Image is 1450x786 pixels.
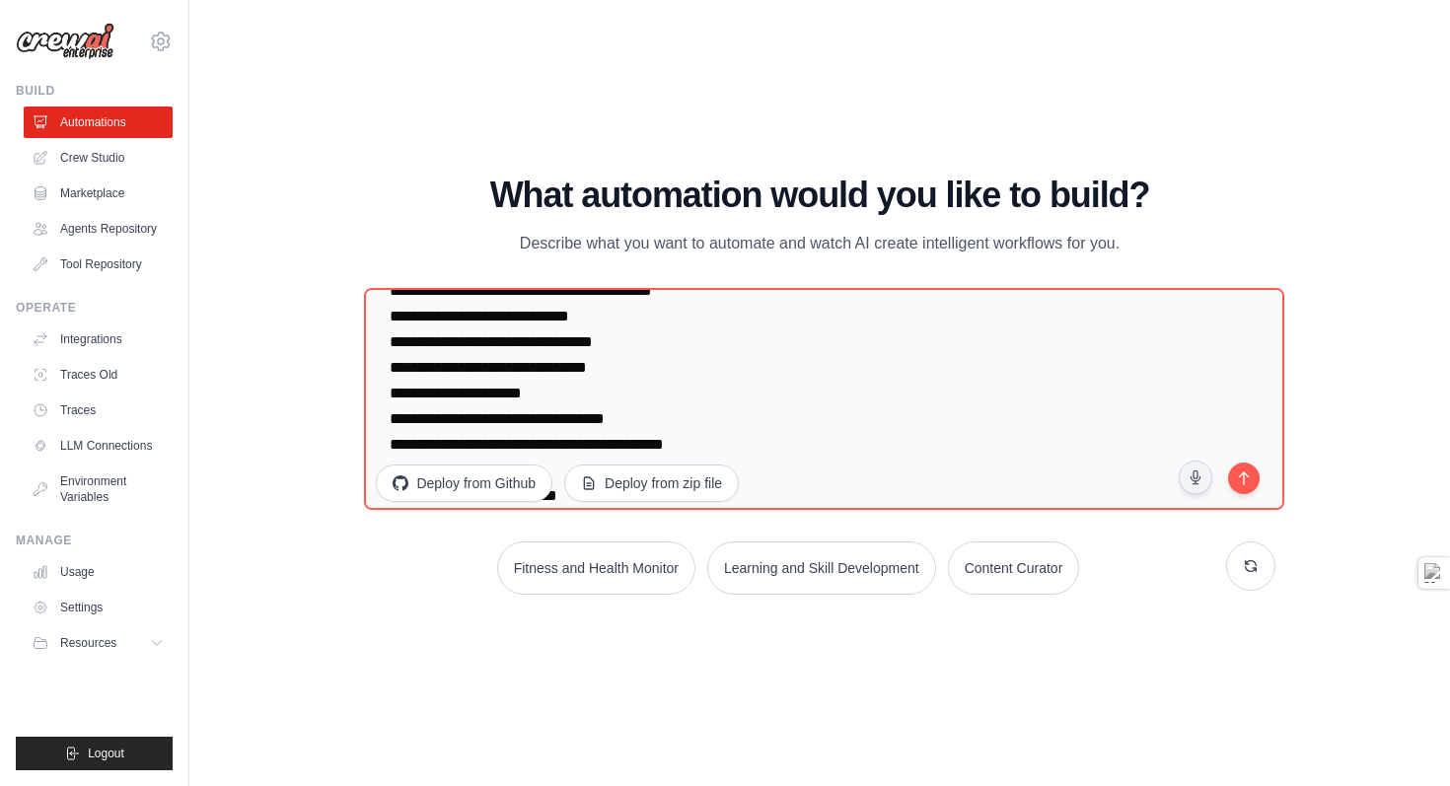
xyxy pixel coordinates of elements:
[488,231,1151,256] p: Describe what you want to automate and watch AI create intelligent workflows for you.
[24,323,173,355] a: Integrations
[24,465,173,513] a: Environment Variables
[60,635,116,651] span: Resources
[376,464,552,502] button: Deploy from Github
[948,541,1080,595] button: Content Curator
[24,556,173,588] a: Usage
[16,737,173,770] button: Logout
[24,592,173,623] a: Settings
[88,746,124,761] span: Logout
[16,23,114,60] img: Logo
[564,464,739,502] button: Deploy from zip file
[24,430,173,462] a: LLM Connections
[24,107,173,138] a: Automations
[497,541,695,595] button: Fitness and Health Monitor
[364,176,1274,215] h1: What automation would you like to build?
[24,142,173,174] a: Crew Studio
[24,627,173,659] button: Resources
[1351,691,1450,786] iframe: Chat Widget
[16,533,173,548] div: Manage
[707,541,936,595] button: Learning and Skill Development
[16,83,173,99] div: Build
[16,300,173,316] div: Operate
[24,213,173,245] a: Agents Repository
[24,394,173,426] a: Traces
[24,178,173,209] a: Marketplace
[24,249,173,280] a: Tool Repository
[24,359,173,391] a: Traces Old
